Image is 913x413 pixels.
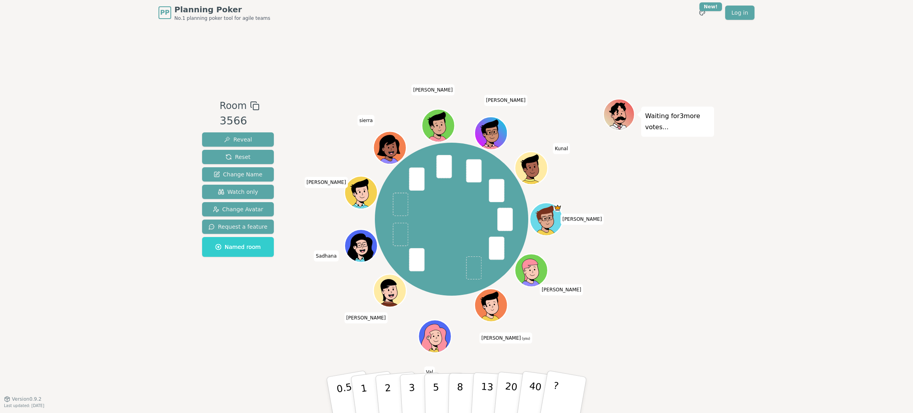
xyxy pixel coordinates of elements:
[202,237,274,257] button: Named room
[553,143,570,154] span: Click to change your name
[202,185,274,199] button: Watch only
[424,367,435,378] span: Click to change your name
[540,284,583,295] span: Click to change your name
[208,223,267,231] span: Request a feature
[12,396,42,402] span: Version 0.9.2
[645,111,710,133] p: Waiting for 3 more votes...
[476,290,506,321] button: Click to change your avatar
[218,188,258,196] span: Watch only
[224,136,252,143] span: Reveal
[4,403,44,408] span: Last updated: [DATE]
[344,312,388,323] span: Click to change your name
[699,2,722,11] div: New!
[213,205,264,213] span: Change Avatar
[159,4,270,21] a: PPPlanning PokerNo.1 planning poker tool for agile teams
[304,177,348,188] span: Click to change your name
[202,167,274,182] button: Change Name
[220,99,246,113] span: Room
[560,214,604,225] span: Click to change your name
[314,250,339,262] span: Click to change your name
[225,153,250,161] span: Reset
[357,115,375,126] span: Click to change your name
[411,84,455,96] span: Click to change your name
[202,220,274,234] button: Request a feature
[484,95,528,106] span: Click to change your name
[174,4,270,15] span: Planning Poker
[725,6,754,20] a: Log in
[479,333,532,344] span: Click to change your name
[202,150,274,164] button: Reset
[220,113,259,129] div: 3566
[202,132,274,147] button: Reveal
[174,15,270,21] span: No.1 planning poker tool for agile teams
[695,6,709,20] button: New!
[4,396,42,402] button: Version0.9.2
[214,170,262,178] span: Change Name
[160,8,169,17] span: PP
[215,243,261,251] span: Named room
[202,202,274,216] button: Change Avatar
[521,337,530,340] span: (you)
[553,204,562,212] span: spencer is the host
